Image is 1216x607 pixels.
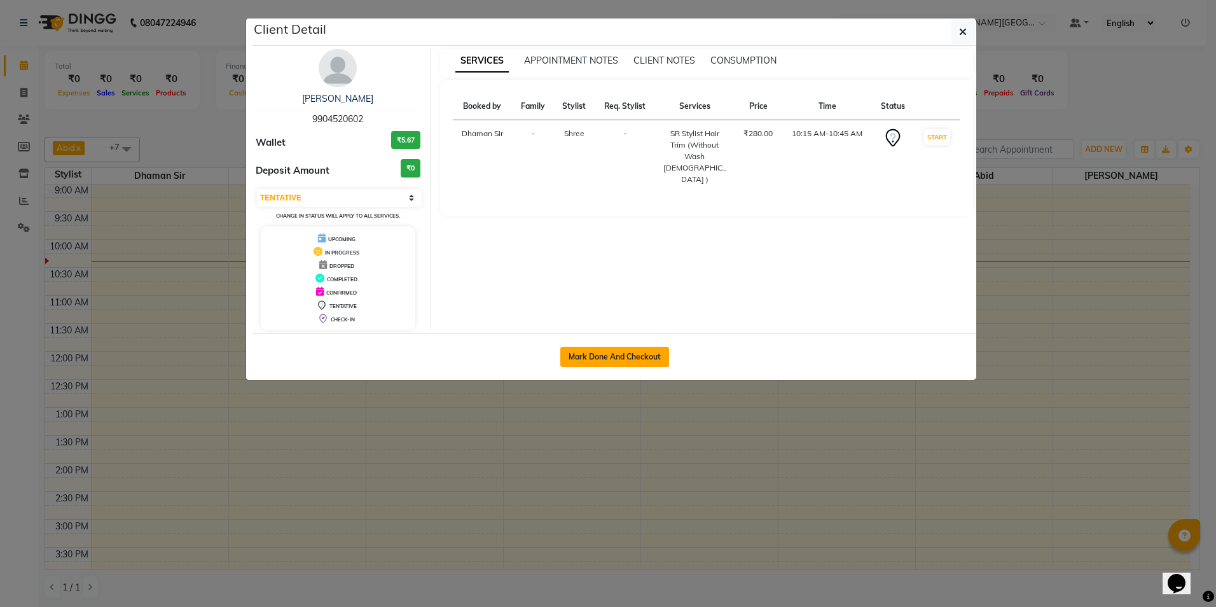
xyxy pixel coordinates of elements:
[633,55,695,66] span: CLIENT NOTES
[453,120,513,193] td: Dhaman Sir
[254,20,326,39] h5: Client Detail
[873,93,914,120] th: Status
[782,93,872,120] th: Time
[554,93,595,120] th: Stylist
[654,93,735,120] th: Services
[327,276,357,283] span: COMPLETED
[256,136,286,150] span: Wallet
[326,290,357,296] span: CONFIRMED
[560,347,669,367] button: Mark Done And Checkout
[564,129,584,138] span: Shree
[391,131,420,150] h3: ₹5.67
[735,93,782,120] th: Price
[924,129,950,145] button: START
[276,213,400,219] small: Change in status will apply to all services.
[512,93,553,120] th: Family
[595,93,654,120] th: Req. Stylist
[524,55,618,66] span: APPOINTMENT NOTES
[401,159,420,178] h3: ₹0
[329,263,354,269] span: DROPPED
[331,316,355,323] span: CHECK-IN
[455,50,509,73] span: SERVICES
[256,164,329,178] span: Deposit Amount
[743,128,775,139] div: ₹280.00
[453,93,513,120] th: Booked by
[329,303,357,309] span: TENTATIVE
[325,249,359,256] span: IN PROGRESS
[312,113,363,125] span: 9904520602
[328,236,356,242] span: UPCOMING
[595,120,654,193] td: -
[1163,556,1203,594] iframe: chat widget
[710,55,777,66] span: CONSUMPTION
[512,120,553,193] td: -
[302,93,373,104] a: [PERSON_NAME]
[782,120,872,193] td: 10:15 AM-10:45 AM
[662,128,728,185] div: SR Stylist Hair Trim (Without Wash [DEMOGRAPHIC_DATA] )
[319,49,357,87] img: avatar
